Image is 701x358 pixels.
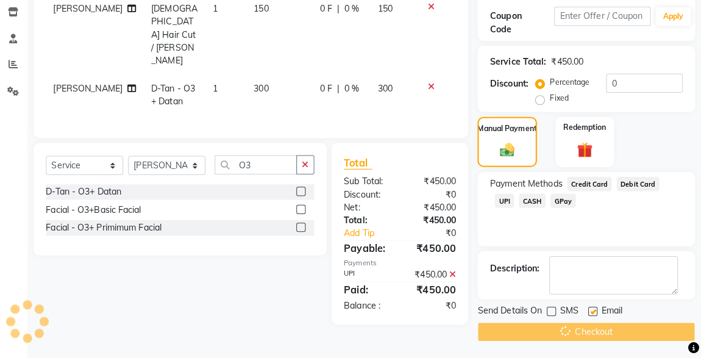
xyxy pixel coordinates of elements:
[493,81,530,94] div: Discount:
[497,196,516,210] span: UPI
[382,87,397,98] span: 300
[340,283,404,298] div: Paid:
[342,7,344,20] span: |
[656,12,691,30] button: Apply
[404,283,469,298] div: ₹450.00
[260,8,274,19] span: 150
[342,86,344,99] span: |
[553,60,585,73] div: ₹450.00
[62,87,130,98] span: [PERSON_NAME]
[493,60,548,73] div: Service Total:
[349,7,364,20] span: 0 %
[521,196,547,210] span: CASH
[404,203,469,216] div: ₹450.00
[493,263,541,276] div: Description:
[480,126,539,137] label: Manual Payment
[493,180,564,193] span: Payment Methods
[415,229,468,242] div: ₹0
[62,8,130,19] span: [PERSON_NAME]
[556,12,651,30] input: Enter Offer / Coupon Code
[404,300,469,313] div: ₹0
[404,242,469,257] div: ₹450.00
[340,270,404,282] div: UPI
[493,15,556,40] div: Coupon Code
[498,145,522,161] img: _cash.svg
[219,8,224,19] span: 1
[340,190,404,203] div: Discount:
[561,305,580,320] span: SMS
[219,87,224,98] span: 1
[55,206,149,218] div: Facial - O3+Basic Facial
[617,179,660,193] span: Debit Card
[340,177,404,190] div: Sub Total:
[404,270,469,282] div: ₹450.00
[340,242,404,257] div: Payable:
[325,7,337,20] span: 0 F
[569,179,613,193] span: Credit Card
[325,86,337,99] span: 0 F
[480,305,544,320] span: Send Details On
[349,259,459,270] div: Payments
[221,158,302,177] input: Search or Scan
[260,87,274,98] span: 300
[565,125,607,136] label: Redemption
[349,159,377,172] span: Total
[574,143,599,163] img: _gift.svg
[404,190,469,203] div: ₹0
[340,203,404,216] div: Net:
[55,188,129,201] div: D-Tan - O3+ Datan
[552,81,591,91] label: Percentage
[552,96,570,107] label: Fixed
[404,216,469,229] div: ₹450.00
[602,305,623,320] span: Email
[158,8,204,70] span: [DEMOGRAPHIC_DATA] Hair Cut / [PERSON_NAME]
[340,229,415,242] a: Add Tip
[552,196,577,210] span: GPay
[55,223,169,236] div: Facial - O3+ Primimum Facial
[340,300,404,313] div: Balance :
[340,216,404,229] div: Total:
[382,8,397,19] span: 150
[404,177,469,190] div: ₹450.00
[158,87,202,110] span: D-Tan - O3+ Datan
[349,86,364,99] span: 0 %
